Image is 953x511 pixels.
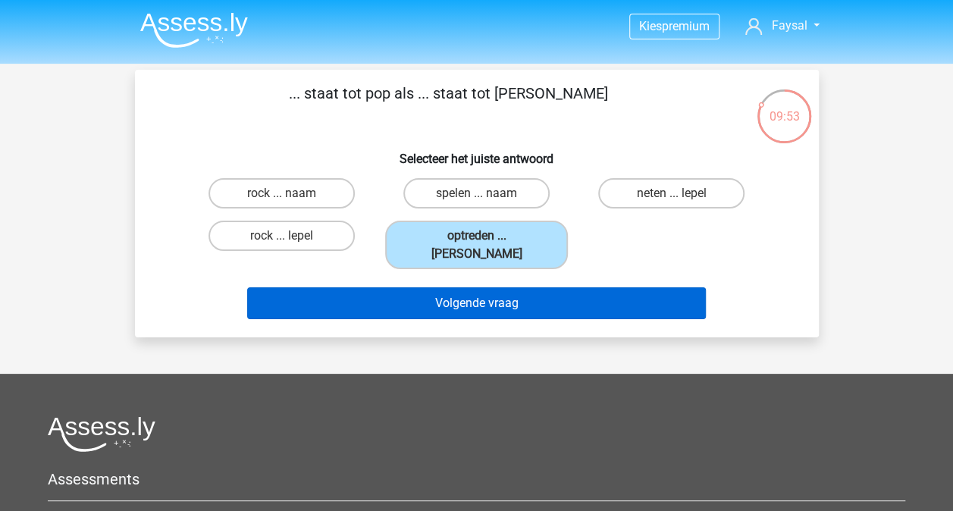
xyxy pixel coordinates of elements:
label: optreden ... [PERSON_NAME] [385,221,568,269]
img: Assessly [140,12,248,48]
img: Assessly logo [48,416,155,452]
div: 09:53 [756,88,813,126]
span: Kies [639,19,662,33]
label: rock ... naam [208,178,355,208]
button: Volgende vraag [247,287,706,319]
label: rock ... lepel [208,221,355,251]
a: Kiespremium [630,16,719,36]
a: Faysal [739,17,825,35]
h6: Selecteer het juiste antwoord [159,140,795,166]
span: Faysal [771,18,807,33]
label: neten ... lepel [598,178,745,208]
p: ... staat tot pop als ... staat tot [PERSON_NAME] [159,82,738,127]
h5: Assessments [48,470,905,488]
label: spelen ... naam [403,178,550,208]
span: premium [662,19,710,33]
